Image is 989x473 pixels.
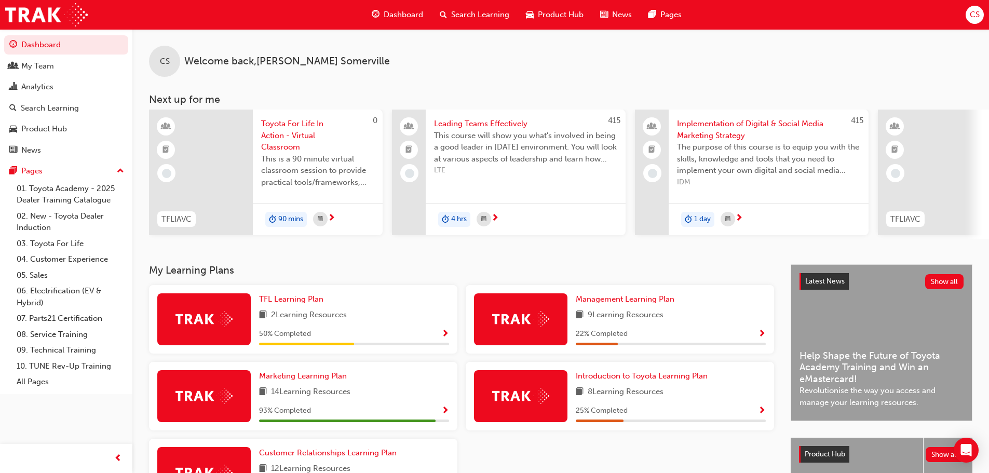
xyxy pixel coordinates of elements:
button: Show Progress [758,328,766,341]
span: prev-icon [114,452,122,465]
a: 0TFLIAVCToyota For Life In Action - Virtual ClassroomThis is a 90 minute virtual classroom sessio... [149,110,383,235]
span: booktick-icon [891,143,899,157]
span: learningRecordVerb_NONE-icon [162,169,171,178]
span: next-icon [328,214,335,223]
span: Help Shape the Future of Toyota Academy Training and Win an eMastercard! [800,350,964,385]
span: calendar-icon [318,213,323,226]
a: 08. Service Training [12,327,128,343]
span: Introduction to Toyota Learning Plan [576,371,708,381]
h3: My Learning Plans [149,264,774,276]
h3: Next up for me [132,93,989,105]
a: 03. Toyota For Life [12,236,128,252]
span: CS [970,9,980,21]
span: This course will show you what's involved in being a good leader in [DATE] environment. You will ... [434,130,617,165]
span: next-icon [491,214,499,223]
span: 1 day [694,213,711,225]
button: Show Progress [441,328,449,341]
div: Analytics [21,81,53,93]
span: learningRecordVerb_NONE-icon [648,169,657,178]
button: Show all [925,274,964,289]
span: Management Learning Plan [576,294,674,304]
span: 93 % Completed [259,405,311,417]
span: This is a 90 minute virtual classroom session to provide practical tools/frameworks, behaviours a... [261,153,374,188]
span: pages-icon [648,8,656,21]
span: LTE [434,165,617,177]
span: book-icon [576,309,584,322]
span: car-icon [526,8,534,21]
a: Product Hub [4,119,128,139]
span: TFLIAVC [890,213,920,225]
span: Show Progress [758,330,766,339]
span: Welcome back , [PERSON_NAME] Somerville [184,56,390,67]
a: Dashboard [4,35,128,55]
div: News [21,144,41,156]
span: 0 [373,116,377,125]
span: car-icon [9,125,17,134]
span: guage-icon [9,40,17,50]
a: 01. Toyota Academy - 2025 Dealer Training Catalogue [12,181,128,208]
span: Show Progress [441,407,449,416]
span: people-icon [648,120,656,133]
span: 415 [851,116,863,125]
span: Show Progress [441,330,449,339]
a: 06. Electrification (EV & Hybrid) [12,283,128,310]
span: Toyota For Life In Action - Virtual Classroom [261,118,374,153]
a: pages-iconPages [640,4,690,25]
img: Trak [175,388,233,404]
span: TFLIAVC [161,213,192,225]
a: Customer Relationships Learning Plan [259,447,401,459]
span: up-icon [117,165,124,178]
span: Product Hub [538,9,584,21]
span: book-icon [576,386,584,399]
img: Trak [492,311,549,327]
a: 415Leading Teams EffectivelyThis course will show you what's involved in being a good leader in [... [392,110,626,235]
span: news-icon [600,8,608,21]
span: learningRecordVerb_NONE-icon [891,169,900,178]
span: learningResourceType_INSTRUCTOR_LED-icon [162,120,170,133]
span: 25 % Completed [576,405,628,417]
span: booktick-icon [405,143,413,157]
span: The purpose of this course is to equip you with the skills, knowledge and tools that you need to ... [677,141,860,177]
button: Show Progress [441,404,449,417]
a: Introduction to Toyota Learning Plan [576,370,712,382]
span: 8 Learning Resources [588,386,663,399]
button: CS [966,6,984,24]
a: 04. Customer Experience [12,251,128,267]
a: TFL Learning Plan [259,293,328,305]
a: Latest NewsShow all [800,273,964,290]
img: Trak [5,3,88,26]
a: news-iconNews [592,4,640,25]
img: Trak [492,388,549,404]
a: car-iconProduct Hub [518,4,592,25]
span: Revolutionise the way you access and manage your learning resources. [800,385,964,408]
a: Marketing Learning Plan [259,370,351,382]
span: 50 % Completed [259,328,311,340]
a: Management Learning Plan [576,293,679,305]
span: pages-icon [9,167,17,176]
span: Product Hub [805,450,845,458]
span: news-icon [9,146,17,155]
a: Product HubShow all [799,446,964,463]
span: learningRecordVerb_NONE-icon [405,169,414,178]
span: 4 hrs [451,213,467,225]
a: 10. TUNE Rev-Up Training [12,358,128,374]
a: Latest NewsShow allHelp Shape the Future of Toyota Academy Training and Win an eMastercard!Revolu... [791,264,972,421]
a: guage-iconDashboard [363,4,431,25]
span: 9 Learning Resources [588,309,663,322]
a: 07. Parts21 Certification [12,310,128,327]
span: Latest News [805,277,845,286]
a: 02. New - Toyota Dealer Induction [12,208,128,236]
span: IDM [677,177,860,188]
span: Leading Teams Effectively [434,118,617,130]
span: duration-icon [269,213,276,226]
img: Trak [175,311,233,327]
a: Search Learning [4,99,128,118]
button: Show all [926,447,965,462]
span: chart-icon [9,83,17,92]
span: calendar-icon [481,213,486,226]
button: Pages [4,161,128,181]
span: CS [160,56,170,67]
span: TFL Learning Plan [259,294,323,304]
span: News [612,9,632,21]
